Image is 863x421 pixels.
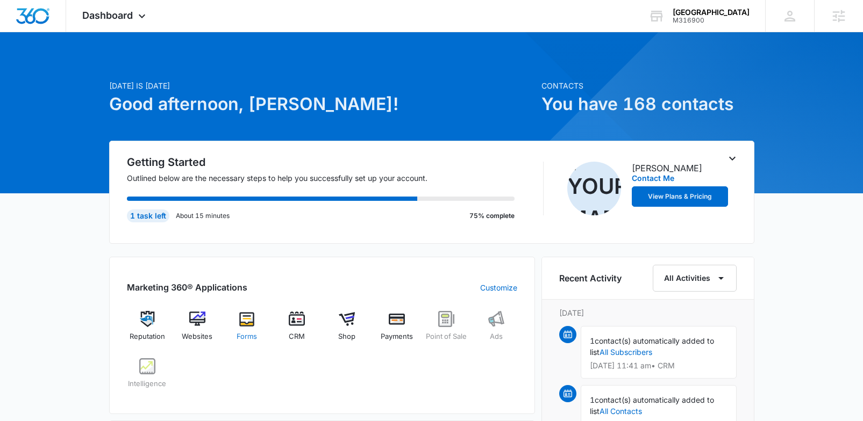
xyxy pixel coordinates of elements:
a: All Contacts [600,407,642,416]
div: account name [673,8,750,17]
span: Point of Sale [426,331,467,342]
p: [PERSON_NAME] [632,162,702,175]
a: Point of Sale [426,311,467,350]
p: 75% complete [469,211,515,221]
p: Outlined below are the necessary steps to help you successfully set up your account. [127,172,528,184]
p: [DATE] 11:41 am • CRM [590,362,728,369]
h2: Getting Started [127,154,528,170]
span: 1 [590,395,595,404]
a: Ads [476,311,517,350]
a: Shop [326,311,368,350]
a: Payments [376,311,417,350]
div: account id [673,17,750,24]
h1: Good afternoon, [PERSON_NAME]! [109,91,535,117]
span: contact(s) automatically added to list [590,395,714,416]
a: All Subscribers [600,347,652,357]
p: [DATE] [559,307,737,318]
a: Reputation [127,311,168,350]
span: Dashboard [82,10,133,21]
a: Intelligence [127,358,168,397]
span: Payments [381,331,413,342]
span: 1 [590,336,595,345]
button: View Plans & Pricing [632,186,729,207]
div: 1 task left [127,209,169,222]
span: Websites [182,331,212,342]
a: Websites [176,311,218,350]
span: Forms [237,331,257,342]
span: Ads [490,331,503,342]
h6: Recent Activity [559,272,622,285]
span: Shop [338,331,355,342]
span: contact(s) automatically added to list [590,336,714,357]
button: Toggle Collapse [726,152,739,165]
p: About 15 minutes [176,211,230,221]
a: Customize [480,282,517,293]
p: [DATE] is [DATE] [109,80,535,91]
span: CRM [289,331,305,342]
a: Forms [226,311,268,350]
a: CRM [276,311,318,350]
button: All Activities [653,265,737,292]
button: Contact Me [632,175,674,182]
span: Intelligence [128,379,166,389]
p: Contacts [541,80,754,91]
img: Your Marketing Consultant Team [567,162,621,215]
span: Reputation [130,331,165,342]
h2: Marketing 360® Applications [127,281,247,294]
h1: You have 168 contacts [541,91,754,117]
